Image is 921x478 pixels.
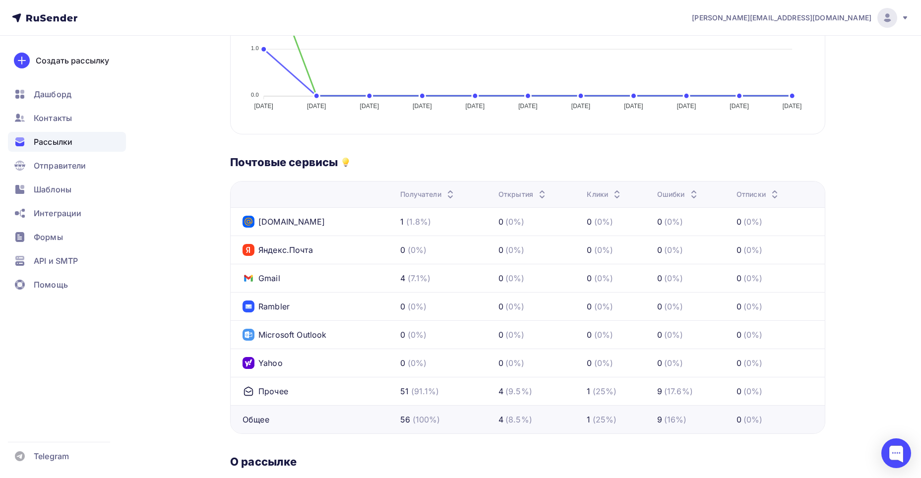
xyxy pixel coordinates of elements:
[743,329,763,341] div: (0%)
[587,414,590,425] div: 1
[243,300,290,312] div: Rambler
[587,216,592,228] div: 0
[737,385,741,397] div: 0
[243,329,326,341] div: Microsoft Outlook
[466,103,485,110] tspan: [DATE]
[408,329,427,341] div: (0%)
[34,88,71,100] span: Дашборд
[400,272,405,284] div: 4
[743,385,763,397] div: (0%)
[498,272,503,284] div: 0
[505,357,525,369] div: (0%)
[664,300,683,312] div: (0%)
[657,216,662,228] div: 0
[505,329,525,341] div: (0%)
[737,357,741,369] div: 0
[664,216,683,228] div: (0%)
[624,103,643,110] tspan: [DATE]
[34,183,71,195] span: Шаблоны
[587,329,592,341] div: 0
[587,385,590,397] div: 1
[692,13,871,23] span: [PERSON_NAME][EMAIL_ADDRESS][DOMAIN_NAME]
[400,189,456,199] div: Получатели
[307,103,326,110] tspan: [DATE]
[498,189,548,199] div: Открытия
[230,155,338,169] h3: Почтовые сервисы
[664,385,693,397] div: (17.6%)
[8,132,126,152] a: Рассылки
[657,300,662,312] div: 0
[657,357,662,369] div: 0
[505,385,532,397] div: (9.5%)
[737,329,741,341] div: 0
[34,450,69,462] span: Telegram
[498,244,503,256] div: 0
[34,279,68,291] span: Помощь
[400,216,404,228] div: 1
[737,216,741,228] div: 0
[8,179,126,199] a: Шаблоны
[571,103,591,110] tspan: [DATE]
[36,55,109,66] div: Создать рассылку
[254,103,273,110] tspan: [DATE]
[243,244,313,256] div: Яндекс.Почта
[8,227,126,247] a: Формы
[587,189,623,199] div: Клики
[8,84,126,104] a: Дашборд
[594,272,614,284] div: (0%)
[400,414,410,425] div: 56
[664,357,683,369] div: (0%)
[594,300,614,312] div: (0%)
[593,414,617,425] div: (25%)
[408,300,427,312] div: (0%)
[657,329,662,341] div: 0
[498,414,503,425] div: 4
[783,103,802,110] tspan: [DATE]
[594,244,614,256] div: (0%)
[505,414,532,425] div: (8.5%)
[498,357,503,369] div: 0
[411,385,439,397] div: (91.1%)
[408,357,427,369] div: (0%)
[657,244,662,256] div: 0
[737,272,741,284] div: 0
[657,414,662,425] div: 9
[498,329,503,341] div: 0
[400,244,405,256] div: 0
[408,272,431,284] div: (7.1%)
[664,272,683,284] div: (0%)
[251,45,259,51] tspan: 1.0
[737,189,781,199] div: Отписки
[594,216,614,228] div: (0%)
[413,103,432,110] tspan: [DATE]
[594,357,614,369] div: (0%)
[730,103,749,110] tspan: [DATE]
[664,329,683,341] div: (0%)
[243,357,283,369] div: Yahoo
[587,300,592,312] div: 0
[243,272,280,284] div: Gmail
[498,385,503,397] div: 4
[243,414,269,425] div: Общее
[657,189,700,199] div: Ошибки
[400,385,409,397] div: 51
[505,244,525,256] div: (0%)
[400,300,405,312] div: 0
[743,216,763,228] div: (0%)
[737,414,741,425] div: 0
[413,414,440,425] div: (100%)
[34,112,72,124] span: Контакты
[593,385,617,397] div: (25%)
[657,385,662,397] div: 9
[505,216,525,228] div: (0%)
[243,216,325,228] div: [DOMAIN_NAME]
[664,244,683,256] div: (0%)
[743,300,763,312] div: (0%)
[594,329,614,341] div: (0%)
[498,216,503,228] div: 0
[400,357,405,369] div: 0
[34,231,63,243] span: Формы
[408,244,427,256] div: (0%)
[587,272,592,284] div: 0
[657,272,662,284] div: 0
